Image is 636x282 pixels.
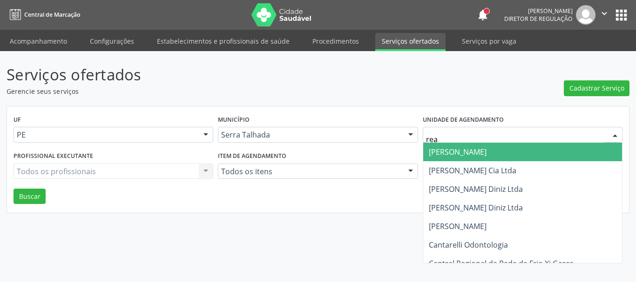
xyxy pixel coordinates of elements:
span: Central de Marcação [24,11,80,19]
span: Serra Talhada [221,130,399,139]
a: Procedimentos [306,33,365,49]
a: Acompanhamento [3,33,74,49]
p: Serviços ofertados [7,63,443,86]
button: notifications [476,8,489,21]
span: Cadastrar Serviço [569,83,624,93]
span: [PERSON_NAME] [429,147,487,157]
p: Gerencie seus serviços [7,86,443,96]
button: Cadastrar Serviço [564,80,629,96]
img: img [576,5,595,25]
span: Cantarelli Odontologia [429,240,508,250]
span: Todos os itens [221,167,399,176]
label: Unidade de agendamento [423,113,504,127]
span: Diretor de regulação [504,15,573,23]
label: Item de agendamento [218,149,286,164]
button:  [595,5,613,25]
label: UF [14,113,21,127]
label: Profissional executante [14,149,93,164]
a: Configurações [83,33,141,49]
button: Buscar [14,189,46,204]
span: [PERSON_NAME] Diniz Ltda [429,203,523,213]
a: Estabelecimentos e profissionais de saúde [150,33,296,49]
label: Município [218,113,250,127]
a: Central de Marcação [7,7,80,22]
span: [PERSON_NAME] Diniz Ltda [429,184,523,194]
span: PE [17,130,194,139]
i:  [599,8,609,19]
span: Central Regional de Rede de Frio Xi Geres [429,258,574,269]
input: Selecione um estabelecimento [426,130,603,149]
span: [PERSON_NAME] Cia Ltda [429,165,516,176]
span: [PERSON_NAME] [429,221,487,231]
a: Serviços por vaga [455,33,523,49]
div: [PERSON_NAME] [504,7,573,15]
button: apps [613,7,629,23]
a: Serviços ofertados [375,33,446,51]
